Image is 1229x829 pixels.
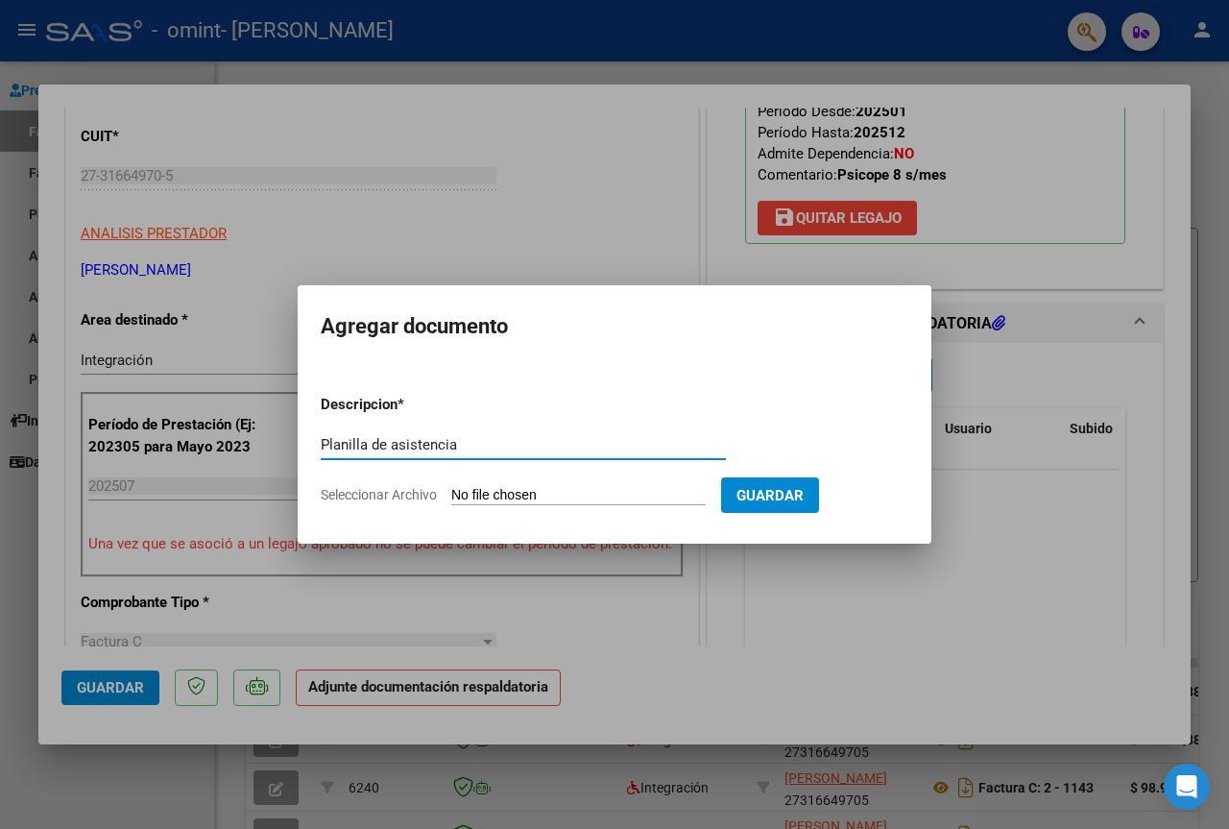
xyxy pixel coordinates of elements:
span: Guardar [736,487,804,504]
div: Open Intercom Messenger [1164,764,1210,810]
span: Seleccionar Archivo [321,487,437,502]
p: Descripcion [321,394,497,416]
button: Guardar [721,477,819,513]
h2: Agregar documento [321,308,908,345]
